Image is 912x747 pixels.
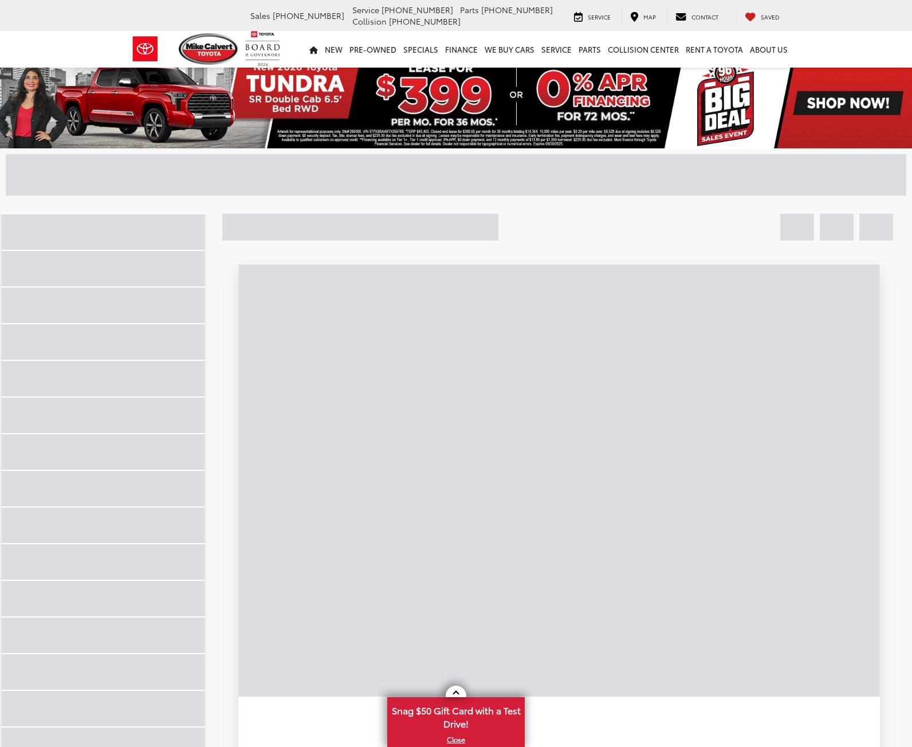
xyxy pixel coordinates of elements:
span: Service [588,13,611,21]
span: Collision [352,15,387,27]
span: [PHONE_NUMBER] [389,15,461,27]
a: Pre-Owned [346,31,400,68]
a: My Saved Vehicles [736,10,788,22]
span: [PHONE_NUMBER] [481,4,553,15]
span: Contact [691,13,718,21]
a: Service [565,10,619,22]
a: New [321,31,346,68]
span: Parts [460,4,479,15]
a: Map [622,10,665,22]
span: Service [352,4,379,15]
span: Snag $50 Gift Card with a Test Drive! [388,698,524,733]
a: Contact [667,10,727,22]
span: Saved [761,13,780,21]
a: Home [306,31,321,68]
span: [PHONE_NUMBER] [382,4,453,15]
a: Rent a Toyota [682,31,746,68]
span: [PHONE_NUMBER] [273,10,344,21]
a: Parts [575,31,604,68]
a: Specials [400,31,442,68]
span: Map [643,13,656,21]
a: Service [538,31,575,68]
a: Finance [442,31,481,68]
a: About Us [746,31,791,68]
a: WE BUY CARS [481,31,538,68]
img: Mike Calvert Toyota [179,33,239,65]
span: Sales [250,10,270,21]
img: Toyota [124,30,167,68]
a: Collision Center [604,31,682,68]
